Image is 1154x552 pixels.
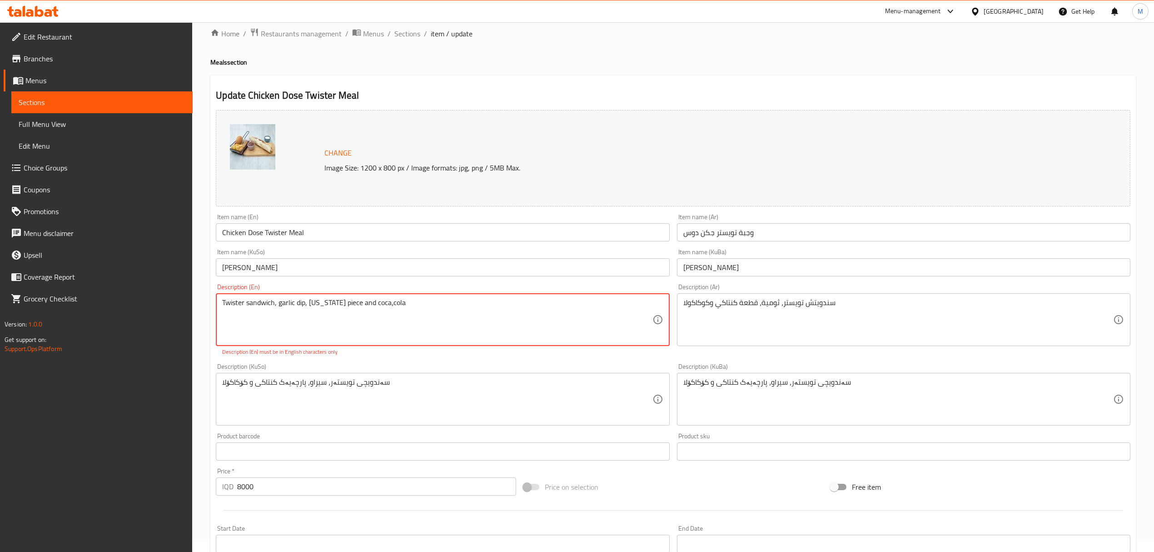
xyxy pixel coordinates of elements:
[24,228,185,239] span: Menu disclaimer
[1138,6,1143,16] span: M
[250,28,342,40] a: Restaurants management
[5,334,46,346] span: Get support on:
[677,442,1130,461] input: Please enter product sku
[24,250,185,261] span: Upsell
[388,28,391,39] li: /
[216,442,669,461] input: Please enter product barcode
[677,258,1130,276] input: Enter name KuBa
[545,482,598,492] span: Price on selection
[4,244,193,266] a: Upsell
[261,28,342,39] span: Restaurants management
[363,28,384,39] span: Menus
[11,91,193,113] a: Sections
[24,293,185,304] span: Grocery Checklist
[683,378,1113,421] textarea: سەندویچی تویستەر، سیراو، پارچەیەک کنتاکی و کۆکاکۆلا
[4,266,193,288] a: Coverage Report
[210,28,239,39] a: Home
[24,162,185,173] span: Choice Groups
[24,31,185,42] span: Edit Restaurant
[216,89,1130,102] h2: Update Chicken Dose Twister Meal
[324,146,352,160] span: Change
[321,144,355,162] button: Change
[677,223,1130,241] input: Enter name Ar
[28,318,42,330] span: 1.0.0
[24,53,185,64] span: Branches
[222,378,652,421] textarea: سەندویچی تویستەر، سیراو، پارچەیەک کنتاکی و کۆکاکۆلا
[4,288,193,310] a: Grocery Checklist
[19,97,185,108] span: Sections
[4,179,193,201] a: Coupons
[11,113,193,135] a: Full Menu View
[394,28,420,39] a: Sections
[345,28,348,39] li: /
[19,141,185,151] span: Edit Menu
[424,28,427,39] li: /
[11,135,193,157] a: Edit Menu
[683,298,1113,341] textarea: سندويتش تويستر، ثومية، قطعة كنتاكي وكوكاكولا
[4,157,193,179] a: Choice Groups
[230,124,275,170] img: Chicken_Box_%D9%88%D8%AC%D8%A8%D8%A9_%D8%AA%D9%88%D9%8A%D8%B3%D8%AA%D8%B1_%D8%AC63820117908215855...
[4,201,193,222] a: Promotions
[5,318,27,330] span: Version:
[4,70,193,91] a: Menus
[24,206,185,217] span: Promotions
[222,298,652,341] textarea: Twister sandwich, garlic dip, [US_STATE] piece and coca،cola
[321,162,985,173] p: Image Size: 1200 x 800 px / Image formats: jpg, png / 5MB Max.
[237,477,516,496] input: Please enter price
[431,28,473,39] span: item / update
[222,348,663,356] p: Description (En) must be in English characters only
[5,343,62,355] a: Support.OpsPlatform
[216,258,669,276] input: Enter name KuSo
[984,6,1044,16] div: [GEOGRAPHIC_DATA]
[19,119,185,130] span: Full Menu View
[243,28,246,39] li: /
[24,271,185,282] span: Coverage Report
[25,75,185,86] span: Menus
[885,6,941,17] div: Menu-management
[4,26,193,48] a: Edit Restaurant
[4,48,193,70] a: Branches
[222,481,234,492] p: IQD
[24,184,185,195] span: Coupons
[4,222,193,244] a: Menu disclaimer
[352,28,384,40] a: Menus
[216,223,669,241] input: Enter name En
[210,58,1136,67] h4: Meals section
[210,28,1136,40] nav: breadcrumb
[852,482,881,492] span: Free item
